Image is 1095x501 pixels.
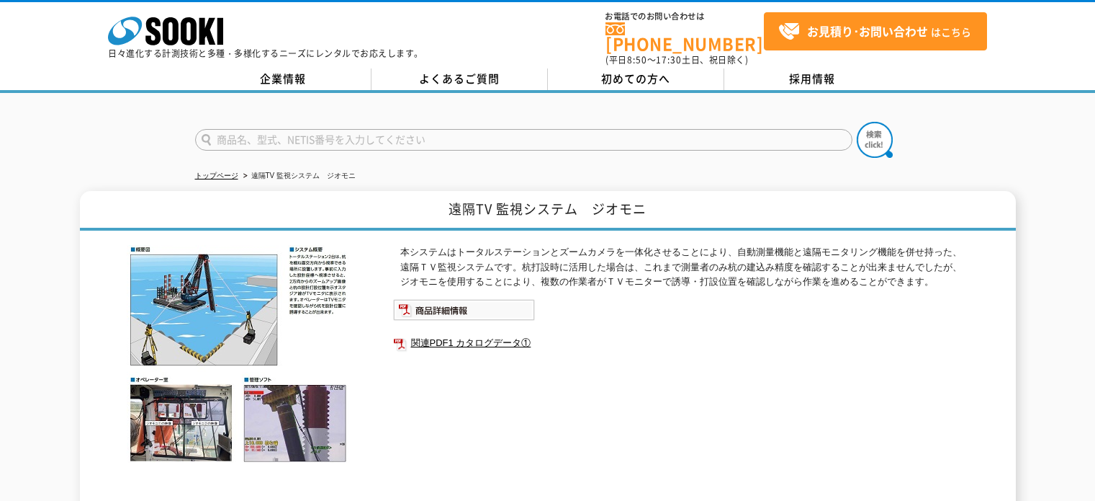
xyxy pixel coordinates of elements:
a: 商品詳細情報システム [393,307,535,318]
p: 日々進化する計測技術と多種・多様化するニーズにレンタルでお応えします。 [108,49,423,58]
h1: 遠隔TV 監視システム ジオモニ [80,191,1016,231]
a: よくあるご質問 [371,68,548,90]
span: 8:50 [627,53,647,66]
a: トップページ [195,172,238,179]
img: 遠隔TV 監視システム ジオモニ [127,245,350,463]
a: 採用情報 [724,68,901,90]
a: お見積り･お問い合わせはこちら [764,12,987,50]
p: 本システムはトータルステーションとズームカメラを一体化させることにより、自動測量機能と遠隔モニタリング機能を併せ持った、遠隔ＴＶ監視システムです。杭打設時に活用した場合は、これまで測量者のみ杭の... [400,245,969,290]
span: 初めての方へ [601,71,670,87]
li: 遠隔TV 監視システム ジオモニ [240,169,356,184]
span: (平日 ～ 土日、祝日除く) [605,53,748,66]
span: はこちら [778,21,971,43]
a: 関連PDF1 カタログデータ① [393,334,969,353]
span: お電話でのお問い合わせは [605,12,764,21]
img: 商品詳細情報システム [393,299,535,321]
img: btn_search.png [857,122,893,158]
a: 初めての方へ [548,68,724,90]
input: 商品名、型式、NETIS番号を入力してください [195,129,852,151]
span: 17:30 [656,53,682,66]
a: [PHONE_NUMBER] [605,22,764,52]
a: 企業情報 [195,68,371,90]
strong: お見積り･お問い合わせ [807,22,928,40]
